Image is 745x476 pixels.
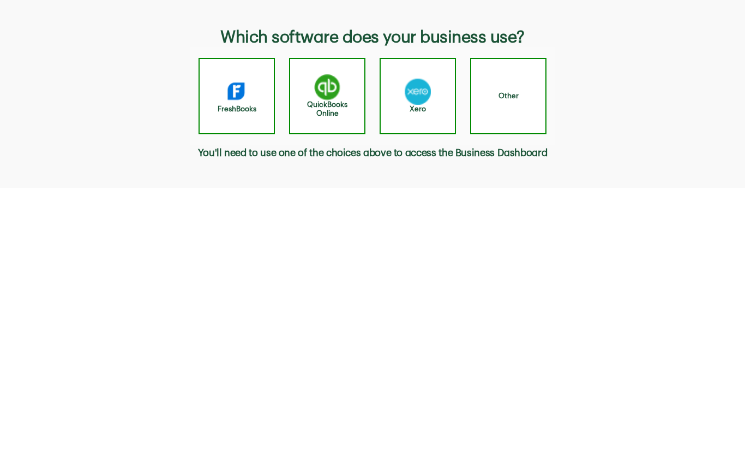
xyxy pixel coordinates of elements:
h4: QuickBooks Online [297,100,358,118]
img: Xero [405,79,431,105]
img: QuickBooks Online [314,74,340,100]
h4: Other [498,92,519,100]
h3: Which software does your business use? [220,27,524,47]
span: You'll need to use one of the choices above to access the Business Dashboard [198,145,548,160]
img: FreshBooks [226,79,248,105]
h4: FreshBooks [218,105,256,114]
h4: Xero [410,105,426,114]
